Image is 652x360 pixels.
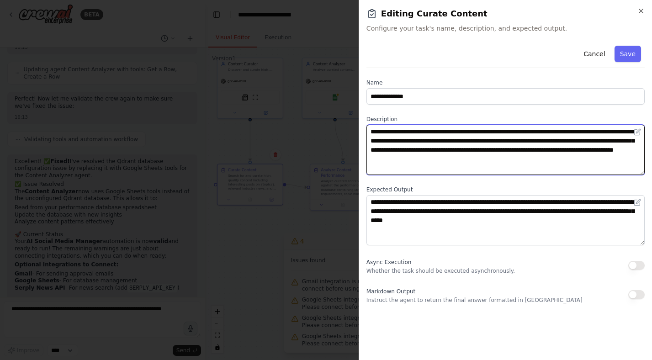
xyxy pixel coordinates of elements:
[366,296,583,304] p: Instruct the agent to return the final answer formatted in [GEOGRAPHIC_DATA]
[366,186,645,193] label: Expected Output
[632,197,643,208] button: Open in editor
[366,267,515,275] p: Whether the task should be executed asynchronously.
[366,24,645,33] span: Configure your task's name, description, and expected output.
[366,7,645,20] h2: Editing Curate Content
[366,288,415,295] span: Markdown Output
[366,116,645,123] label: Description
[366,259,411,265] span: Async Execution
[632,127,643,138] button: Open in editor
[366,79,645,86] label: Name
[615,46,641,62] button: Save
[578,46,610,62] button: Cancel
